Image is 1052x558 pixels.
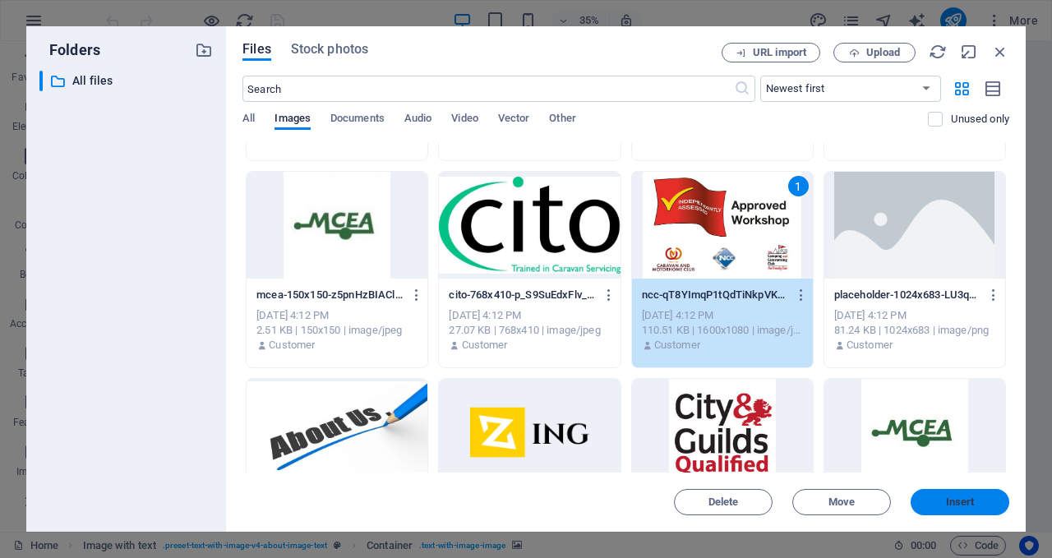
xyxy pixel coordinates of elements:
[449,323,610,338] div: 27.07 KB | 768x410 | image/jpeg
[72,71,182,90] p: All files
[642,308,803,323] div: [DATE] 4:12 PM
[722,43,820,62] button: URL import
[708,497,739,507] span: Delete
[911,489,1009,515] button: Insert
[834,288,980,302] p: placeholder-1024x683-LU3qqVA7t2dK_wxjfHSZzA.png
[242,108,255,131] span: All
[674,489,773,515] button: Delete
[39,39,100,61] p: Folders
[449,308,610,323] div: [DATE] 4:12 PM
[834,323,995,338] div: 81.24 KB | 1024x683 | image/png
[256,323,418,338] div: 2.51 KB | 150x150 | image/jpeg
[946,497,975,507] span: Insert
[449,288,595,302] p: cito-768x410-p_S9SuEdxFlv_2vKvJAMDg.jpg
[242,39,271,59] span: Files
[792,489,891,515] button: Move
[834,308,995,323] div: [DATE] 4:12 PM
[451,108,478,131] span: Video
[991,43,1009,61] i: Close
[291,39,368,59] span: Stock photos
[39,71,43,91] div: ​
[275,108,311,131] span: Images
[330,108,385,131] span: Documents
[462,338,508,353] p: Customer
[847,338,893,353] p: Customer
[256,308,418,323] div: [DATE] 4:12 PM
[256,288,403,302] p: mcea-150x150-z5pnHzBIAClYMpPbTpw2oA.jpg
[404,108,431,131] span: Audio
[642,323,803,338] div: 110.51 KB | 1600x1080 | image/jpeg
[753,48,806,58] span: URL import
[951,112,1009,127] p: Displays only files that are not in use on the website. Files added during this session can still...
[242,76,733,102] input: Search
[929,43,947,61] i: Reload
[828,497,855,507] span: Move
[195,41,213,59] i: Create new folder
[833,43,916,62] button: Upload
[549,108,575,131] span: Other
[654,338,700,353] p: Customer
[960,43,978,61] i: Minimize
[866,48,900,58] span: Upload
[788,176,809,196] div: 1
[498,108,530,131] span: Vector
[642,288,788,302] p: ncc-qT8YImqP1tQdTiNkpVKgQg.jpg
[269,338,315,353] p: Customer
